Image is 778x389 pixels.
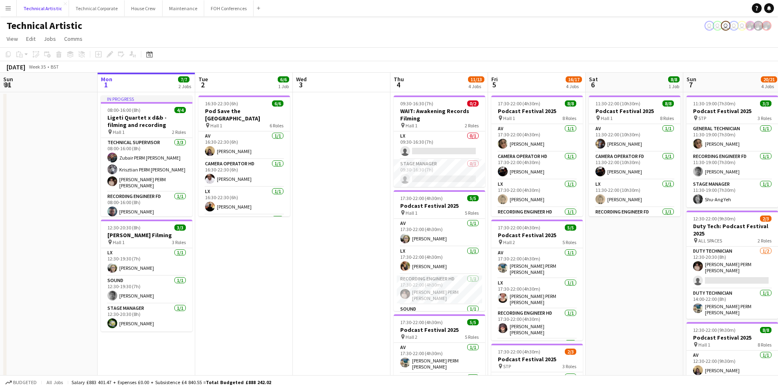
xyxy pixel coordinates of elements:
[687,107,778,115] h3: Podcast Festival 2025
[172,129,186,135] span: 2 Roles
[589,207,680,235] app-card-role: Recording Engineer FD1/111:30-22:00 (10h30m)
[163,0,204,16] button: Maintenance
[498,225,540,231] span: 17:30-22:00 (4h30m)
[71,379,271,385] div: Salary £883 401.47 + Expenses £0.00 + Subsistence £4 840.55 =
[491,124,583,152] app-card-role: AV1/117:30-22:00 (4h30m)[PERSON_NAME]
[113,129,125,135] span: Hall 1
[721,21,731,31] app-user-avatar: Liveforce Admin
[465,122,479,129] span: 2 Roles
[491,76,498,83] span: Fri
[101,276,192,304] app-card-role: Sound1/112:30-19:30 (7h)[PERSON_NAME]
[687,152,778,180] app-card-role: Recording Engineer FD1/111:30-19:00 (7h30m)[PERSON_NAME]
[205,100,238,107] span: 16:30-22:30 (6h)
[210,122,222,129] span: Hall 1
[491,96,583,216] div: 17:30-22:00 (4h30m)8/8Podcast Festival 2025 Hall 18 RolesAV1/117:30-22:00 (4h30m)[PERSON_NAME]Cam...
[3,33,21,44] a: View
[762,21,771,31] app-user-avatar: Zubair PERM Dhalla
[704,21,714,31] app-user-avatar: Liveforce Admin
[491,278,583,309] app-card-role: LX1/117:30-22:00 (4h30m)[PERSON_NAME] PERM [PERSON_NAME]
[278,83,289,89] div: 1 Job
[490,80,498,89] span: 5
[101,114,192,129] h3: Ligeti Quartet x d&b - filming and recording
[589,96,680,216] app-job-card: 11:30-22:00 (10h30m)8/8Podcast Festival 2025 Hall 18 RolesAV1/111:30-22:00 (10h30m)[PERSON_NAME]C...
[206,379,271,385] span: Total Budgeted £888 242.02
[468,76,484,82] span: 11/13
[394,305,485,332] app-card-role: Sound1/1
[101,248,192,276] app-card-role: LX1/112:30-19:30 (7h)[PERSON_NAME]
[400,195,443,201] span: 17:30-22:00 (4h30m)
[693,216,736,222] span: 12:30-22:00 (9h30m)
[566,83,582,89] div: 4 Jobs
[491,220,583,340] app-job-card: 17:30-22:00 (4h30m)5/5Podcast Festival 2025 Hall 25 RolesAV1/117:30-22:00 (4h30m)[PERSON_NAME] PE...
[491,339,583,367] app-card-role: Sound1/1
[278,76,289,82] span: 6/6
[662,100,674,107] span: 8/8
[394,96,485,187] app-job-card: 09:30-16:30 (7h)0/2WAIT: Awakening Records Filming Hall 12 RolesLX0/109:30-16:30 (7h) Stage Manag...
[713,21,722,31] app-user-avatar: Liveforce Admin
[562,239,576,245] span: 5 Roles
[296,76,307,83] span: Wed
[23,33,39,44] a: Edit
[687,211,778,319] div: 12:30-22:00 (9h30m)2/3Duty Tech: Podcast Festival 2025 ALL SPACES2 RolesDuty Technician1/212:30-2...
[198,76,208,83] span: Tue
[588,80,598,89] span: 6
[503,239,515,245] span: Hall 2
[601,115,613,121] span: Hall 1
[394,219,485,247] app-card-role: AV1/117:30-22:00 (4h30m)[PERSON_NAME]
[491,207,583,238] app-card-role: Recording Engineer HD1/117:30-22:00 (4h30m)
[687,222,778,237] h3: Duty Tech: Podcast Festival 2025
[562,115,576,121] span: 8 Roles
[198,215,290,245] app-card-role: Recording Engineer HD1/1
[406,210,417,216] span: Hall 1
[687,96,778,207] div: 11:30-19:00 (7h30m)3/3Podcast Festival 2025 STP3 RolesGeneral Technician1/111:30-19:00 (7h30m)[PE...
[101,220,192,331] app-job-card: 12:30-20:30 (8h)3/3[PERSON_NAME] Filming Hall 13 RolesLX1/112:30-19:30 (7h)[PERSON_NAME]Sound1/11...
[394,76,404,83] span: Thu
[26,35,36,42] span: Edit
[197,80,208,89] span: 2
[491,309,583,339] app-card-role: Recording Engineer HD1/117:30-22:00 (4h30m)[PERSON_NAME] [PERSON_NAME]
[125,0,163,16] button: House Crew
[107,107,140,113] span: 08:00-16:00 (8h)
[498,100,540,107] span: 17:30-22:00 (4h30m)
[737,21,747,31] app-user-avatar: Liveforce Admin
[589,124,680,152] app-card-role: AV1/111:30-22:00 (10h30m)[PERSON_NAME]
[3,76,13,83] span: Sun
[465,210,479,216] span: 5 Roles
[394,274,485,305] app-card-role: Recording Engineer HD1/117:30-22:00 (4h30m)[PERSON_NAME] PERM [PERSON_NAME]
[760,100,771,107] span: 3/3
[400,319,443,325] span: 17:30-22:00 (4h30m)
[761,83,777,89] div: 4 Jobs
[760,327,771,333] span: 8/8
[503,115,515,121] span: Hall 1
[100,96,193,102] div: In progress
[467,100,479,107] span: 0/2
[394,159,485,187] app-card-role: Stage Manager0/109:30-16:30 (7h)
[758,342,771,348] span: 8 Roles
[101,231,192,239] h3: [PERSON_NAME] Filming
[2,80,13,89] span: 31
[698,115,706,121] span: STP
[693,100,736,107] span: 11:30-19:00 (7h30m)
[392,80,404,89] span: 4
[491,356,583,363] h3: Podcast Festival 2025
[406,122,417,129] span: Hall 1
[668,76,680,82] span: 8/8
[45,379,65,385] span: All jobs
[698,342,710,348] span: Hall 1
[100,80,112,89] span: 1
[468,83,484,89] div: 4 Jobs
[394,343,485,373] app-card-role: AV1/117:30-22:00 (4h30m)[PERSON_NAME] PERM [PERSON_NAME]
[687,351,778,378] app-card-role: AV1/112:30-22:00 (9h30m)[PERSON_NAME]
[198,131,290,159] app-card-role: AV1/116:30-22:30 (6h)[PERSON_NAME]
[27,64,47,70] span: Week 35
[174,225,186,231] span: 3/3
[198,159,290,187] app-card-role: Camera Operator HD1/116:30-22:30 (6h)[PERSON_NAME]
[758,238,771,244] span: 2 Roles
[698,238,722,244] span: ALL SPACES
[687,334,778,341] h3: Podcast Festival 2025
[565,349,576,355] span: 2/3
[589,76,598,83] span: Sat
[198,96,290,216] div: 16:30-22:30 (6h)6/6Pod Save the [GEOGRAPHIC_DATA] Hall 16 RolesAV1/116:30-22:30 (6h)[PERSON_NAME]...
